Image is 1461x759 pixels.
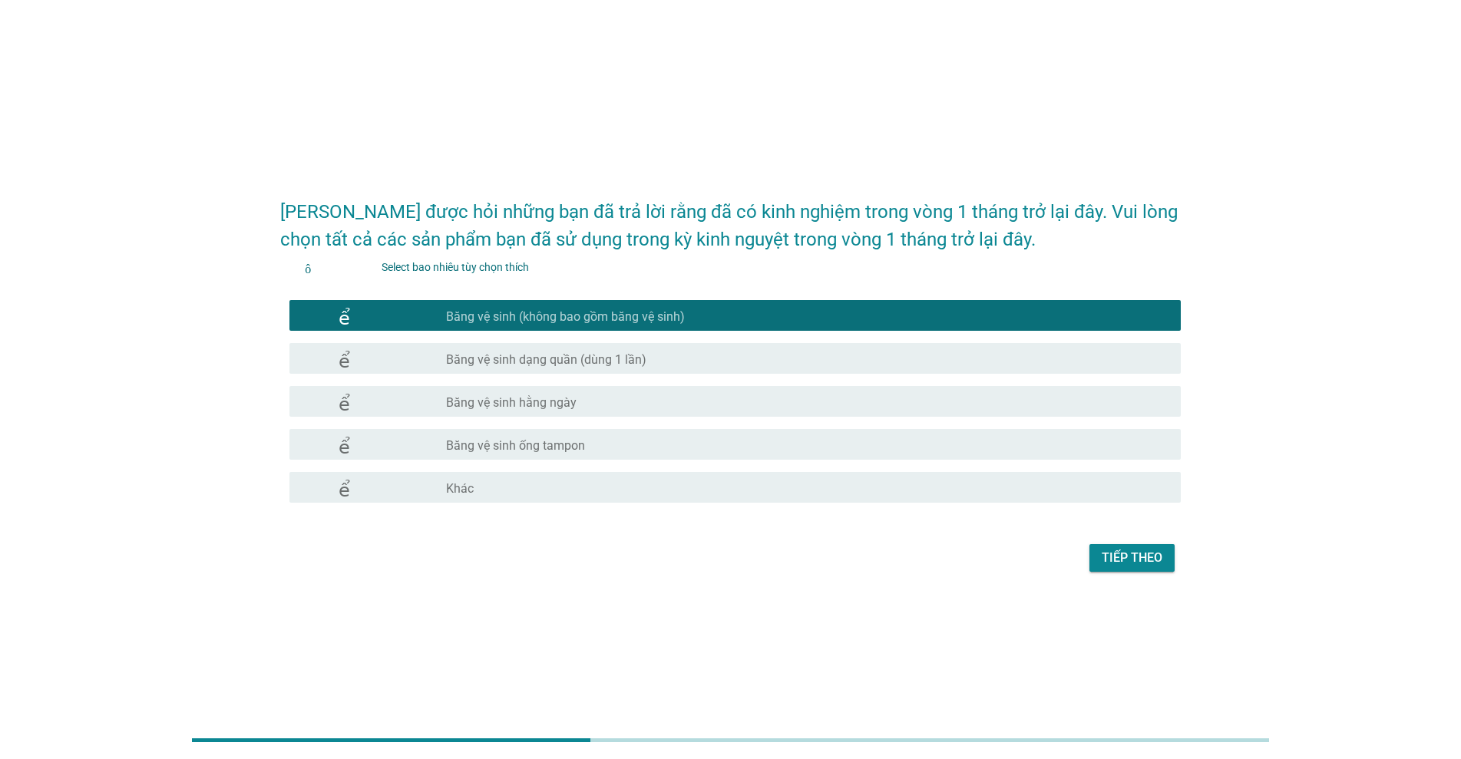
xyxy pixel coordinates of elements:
[1102,550,1162,565] font: Tiếp theo
[1089,544,1175,572] button: Tiếp theo
[446,481,474,496] font: Khác
[302,306,428,325] font: kiểm tra
[280,201,1182,250] font: [PERSON_NAME] được hỏi những bạn đã trả lời rằng đã có kinh nghiệm trong vòng 1 tháng trở lại đây...
[446,395,577,410] font: Băng vệ sinh hằng ngày
[446,352,646,367] font: Băng vệ sinh dạng quần (dùng 1 lần)
[302,478,428,497] font: kiểm tra
[446,309,685,324] font: Băng vệ sinh (không bao gồm băng vệ sinh)
[302,392,428,411] font: kiểm tra
[446,438,585,453] font: Băng vệ sinh ống tampon
[302,349,428,368] font: kiểm tra
[280,261,375,273] font: thông tin
[302,435,428,454] font: kiểm tra
[382,261,529,273] font: Select bao nhiêu tùy chọn thích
